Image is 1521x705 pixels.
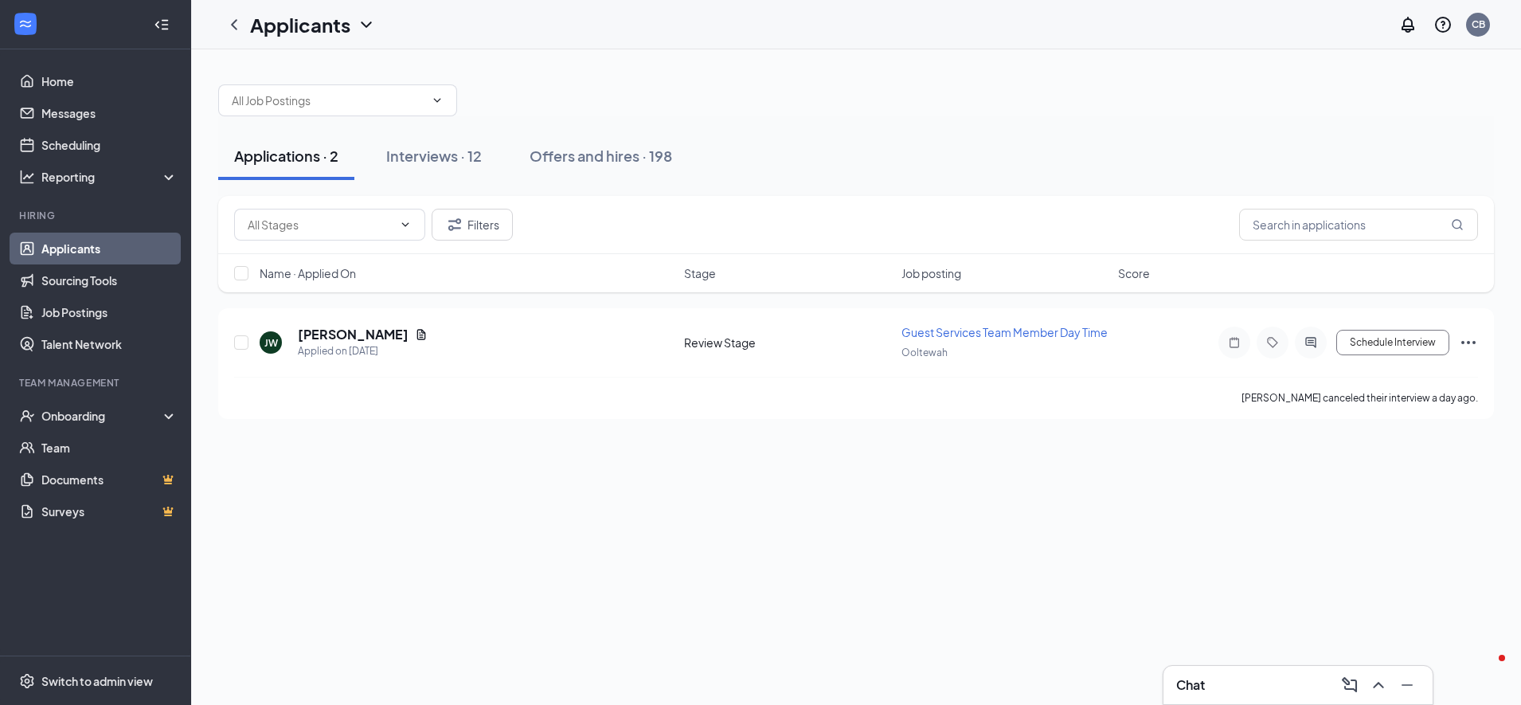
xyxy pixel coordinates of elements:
[19,376,174,390] div: Team Management
[234,146,338,166] div: Applications · 2
[445,215,464,234] svg: Filter
[1301,336,1320,349] svg: ActiveChat
[19,169,35,185] svg: Analysis
[41,673,153,689] div: Switch to admin view
[901,265,961,281] span: Job posting
[1394,672,1420,698] button: Minimize
[225,15,244,34] svg: ChevronLeft
[19,673,35,689] svg: Settings
[232,92,424,109] input: All Job Postings
[357,15,376,34] svg: ChevronDown
[41,328,178,360] a: Talent Network
[684,265,716,281] span: Stage
[41,129,178,161] a: Scheduling
[1398,676,1417,695] svg: Minimize
[41,233,178,264] a: Applicants
[901,347,948,358] span: Ooltewah
[1340,676,1359,695] svg: ComposeMessage
[250,11,350,38] h1: Applicants
[41,408,164,424] div: Onboarding
[298,326,409,343] h5: [PERSON_NAME]
[248,216,393,233] input: All Stages
[19,209,174,222] div: Hiring
[386,146,482,166] div: Interviews · 12
[530,146,672,166] div: Offers and hires · 198
[1398,15,1417,34] svg: Notifications
[1459,333,1478,352] svg: Ellipses
[41,169,178,185] div: Reporting
[1369,676,1388,695] svg: ChevronUp
[41,495,178,527] a: SurveysCrown
[264,336,278,350] div: JW
[19,408,35,424] svg: UserCheck
[41,296,178,328] a: Job Postings
[1337,672,1363,698] button: ComposeMessage
[1451,218,1464,231] svg: MagnifyingGlass
[18,16,33,32] svg: WorkstreamLogo
[260,265,356,281] span: Name · Applied On
[1118,265,1150,281] span: Score
[1336,330,1449,355] button: Schedule Interview
[298,343,428,359] div: Applied on [DATE]
[684,335,892,351] div: Review Stage
[1239,209,1478,241] input: Search in applications
[432,209,513,241] button: Filter Filters
[41,97,178,129] a: Messages
[1366,672,1391,698] button: ChevronUp
[399,218,412,231] svg: ChevronDown
[1225,336,1244,349] svg: Note
[154,17,170,33] svg: Collapse
[1433,15,1453,34] svg: QuestionInfo
[1472,18,1485,31] div: CB
[41,432,178,464] a: Team
[1176,676,1205,694] h3: Chat
[1467,651,1505,689] iframe: Intercom live chat
[1241,390,1478,406] div: [PERSON_NAME] canceled their interview a day ago.
[415,328,428,341] svg: Document
[41,464,178,495] a: DocumentsCrown
[431,94,444,107] svg: ChevronDown
[1263,336,1282,349] svg: Tag
[41,65,178,97] a: Home
[901,325,1108,339] span: Guest Services Team Member Day Time
[41,264,178,296] a: Sourcing Tools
